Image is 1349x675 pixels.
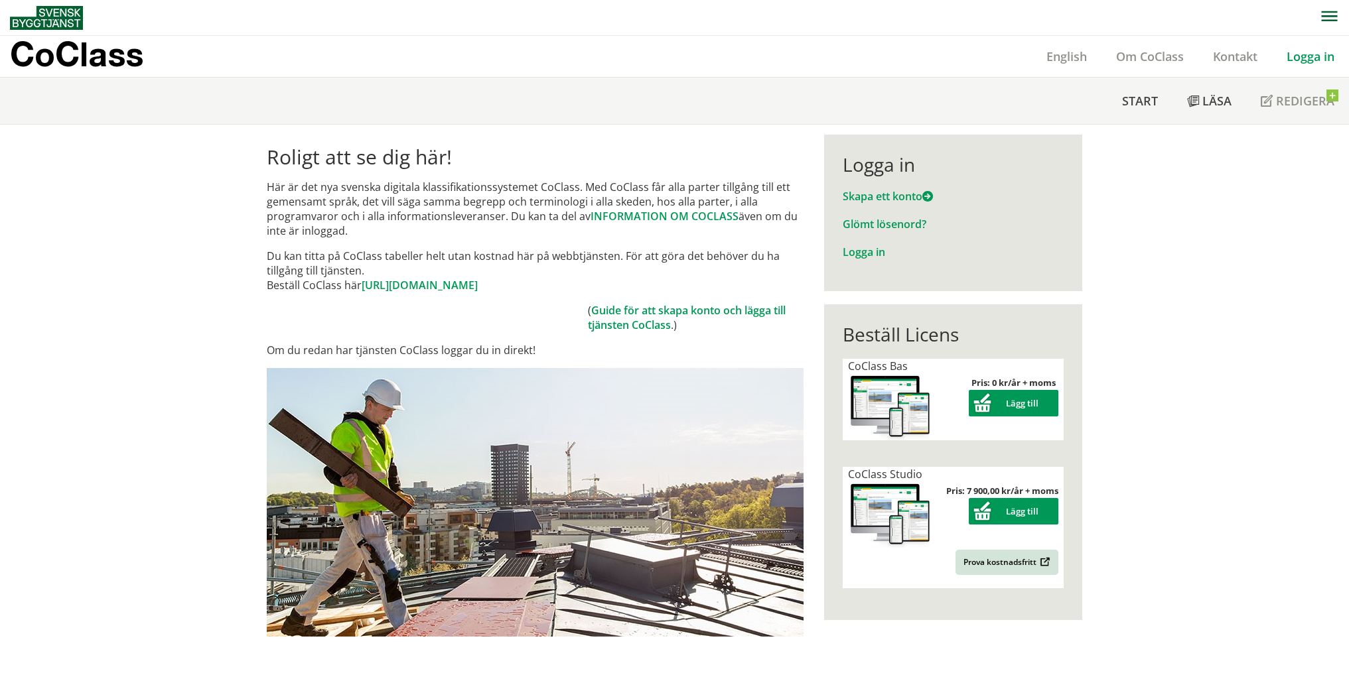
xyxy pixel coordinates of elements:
[969,498,1058,524] button: Lägg till
[267,180,804,238] p: Här är det nya svenska digitala klassifikationssystemet CoClass. Med CoClass får alla parter till...
[588,303,786,332] a: Guide för att skapa konto och lägga till tjänsten CoClass
[969,505,1058,517] a: Lägg till
[267,368,804,637] img: login.jpg
[848,481,933,548] img: coclass-license.jpg
[971,377,1056,389] strong: Pris: 0 kr/år + moms
[843,189,933,204] a: Skapa ett konto
[267,249,804,292] p: Du kan titta på CoClass tabeller helt utan kostnad här på webbtjänsten. För att göra det behöver ...
[588,303,804,332] td: ( .)
[848,467,922,481] span: CoClass Studio
[848,373,933,440] img: coclass-license.jpg
[1198,48,1272,64] a: Kontakt
[1038,557,1050,567] img: Outbound.png
[843,323,1064,345] div: Beställ Licens
[843,217,926,231] a: Glömt lösenord?
[591,209,739,223] a: INFORMATION OM COCLASS
[10,46,143,62] p: CoClass
[362,278,478,292] a: [URL][DOMAIN_NAME]
[1122,93,1158,109] span: Start
[1172,78,1246,124] a: Läsa
[1202,93,1232,109] span: Läsa
[848,359,908,373] span: CoClass Bas
[267,343,804,357] p: Om du redan har tjänsten CoClass loggar du in direkt!
[1272,48,1349,64] a: Logga in
[843,153,1064,176] div: Logga in
[267,145,804,169] h1: Roligt att se dig här!
[956,550,1058,575] a: Prova kostnadsfritt
[1101,48,1198,64] a: Om CoClass
[10,6,83,30] img: Svensk Byggtjänst
[843,245,885,259] a: Logga in
[1107,78,1172,124] a: Start
[946,485,1058,497] strong: Pris: 7 900,00 kr/år + moms
[969,390,1058,416] button: Lägg till
[969,397,1058,409] a: Lägg till
[10,36,172,77] a: CoClass
[1032,48,1101,64] a: English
